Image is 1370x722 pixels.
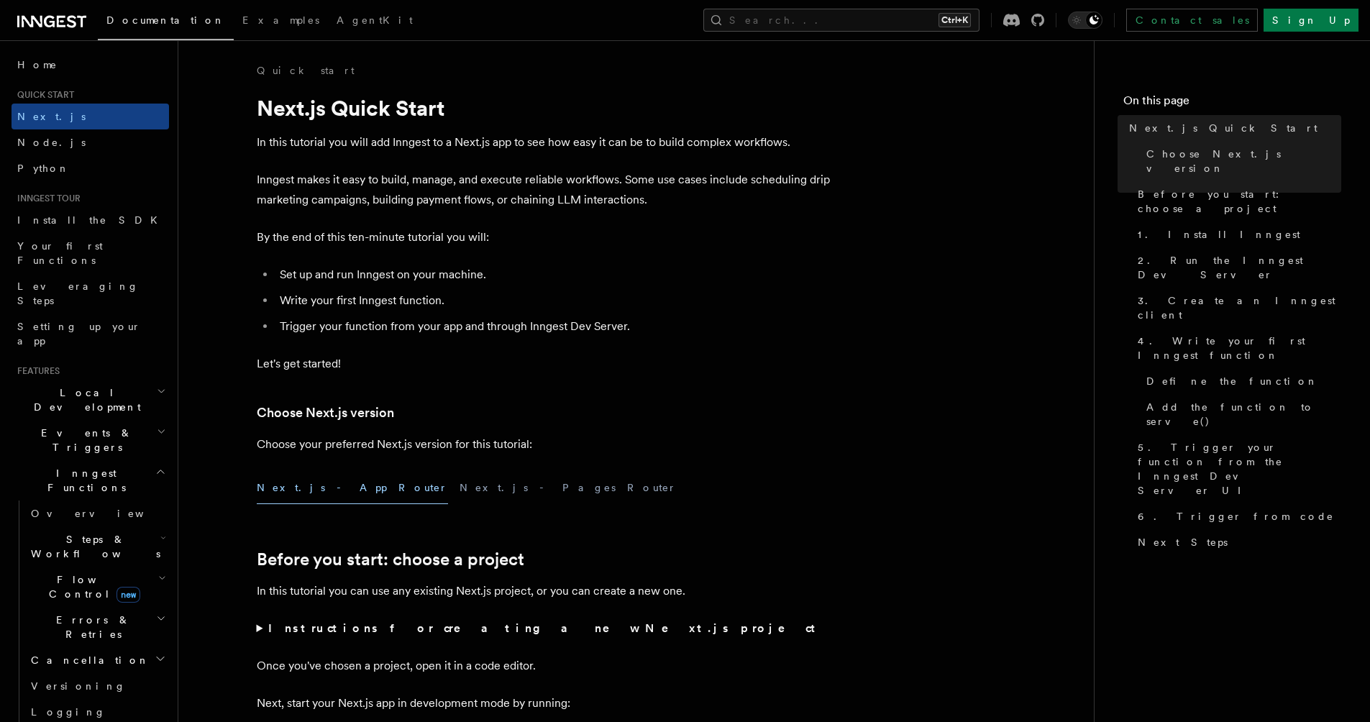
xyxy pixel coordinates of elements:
span: Before you start: choose a project [1138,187,1341,216]
span: Home [17,58,58,72]
span: Define the function [1146,374,1318,388]
button: Errors & Retries [25,607,169,647]
span: Choose Next.js version [1146,147,1341,175]
a: Choose Next.js version [1141,141,1341,181]
p: In this tutorial you can use any existing Next.js project, or you can create a new one. [257,581,832,601]
p: By the end of this ten-minute tutorial you will: [257,227,832,247]
a: 6. Trigger from code [1132,503,1341,529]
span: Your first Functions [17,240,103,266]
span: Inngest Functions [12,466,155,495]
p: Choose your preferred Next.js version for this tutorial: [257,434,832,454]
span: Quick start [12,89,74,101]
button: Search...Ctrl+K [703,9,979,32]
span: Steps & Workflows [25,532,160,561]
span: Overview [31,508,179,519]
span: Local Development [12,385,157,414]
button: Inngest Functions [12,460,169,501]
a: Your first Functions [12,233,169,273]
span: Add the function to serve() [1146,400,1341,429]
kbd: Ctrl+K [939,13,971,27]
a: Next Steps [1132,529,1341,555]
button: Steps & Workflows [25,526,169,567]
span: Inngest tour [12,193,81,204]
li: Set up and run Inngest on your machine. [275,265,832,285]
li: Trigger your function from your app and through Inngest Dev Server. [275,316,832,337]
h4: On this page [1123,92,1341,115]
span: 1. Install Inngest [1138,227,1300,242]
span: Next.js Quick Start [1129,121,1318,135]
span: Examples [242,14,319,26]
span: Node.js [17,137,86,148]
span: 3. Create an Inngest client [1138,293,1341,322]
a: Define the function [1141,368,1341,394]
a: Before you start: choose a project [257,549,524,570]
button: Flow Controlnew [25,567,169,607]
a: Choose Next.js version [257,403,394,423]
p: Once you've chosen a project, open it in a code editor. [257,656,832,676]
span: Versioning [31,680,126,692]
strong: Instructions for creating a new Next.js project [268,621,821,635]
span: Python [17,163,70,174]
a: Python [12,155,169,181]
a: Versioning [25,673,169,699]
a: Quick start [257,63,355,78]
button: Cancellation [25,647,169,673]
button: Toggle dark mode [1068,12,1102,29]
a: 4. Write your first Inngest function [1132,328,1341,368]
a: Before you start: choose a project [1132,181,1341,221]
li: Write your first Inngest function. [275,291,832,311]
a: Home [12,52,169,78]
a: Next.js [12,104,169,129]
span: AgentKit [337,14,413,26]
span: Next Steps [1138,535,1228,549]
p: Next, start your Next.js app in development mode by running: [257,693,832,713]
a: 5. Trigger your function from the Inngest Dev Server UI [1132,434,1341,503]
a: Examples [234,4,328,39]
span: 2. Run the Inngest Dev Server [1138,253,1341,282]
span: Flow Control [25,572,158,601]
a: AgentKit [328,4,421,39]
a: Install the SDK [12,207,169,233]
a: Setting up your app [12,314,169,354]
span: Leveraging Steps [17,280,139,306]
button: Events & Triggers [12,420,169,460]
span: Documentation [106,14,225,26]
a: Documentation [98,4,234,40]
a: Leveraging Steps [12,273,169,314]
span: Logging [31,706,106,718]
summary: Instructions for creating a new Next.js project [257,618,832,639]
a: 2. Run the Inngest Dev Server [1132,247,1341,288]
a: Next.js Quick Start [1123,115,1341,141]
span: Features [12,365,60,377]
span: Setting up your app [17,321,141,347]
span: Next.js [17,111,86,122]
p: In this tutorial you will add Inngest to a Next.js app to see how easy it can be to build complex... [257,132,832,152]
a: Contact sales [1126,9,1258,32]
span: 5. Trigger your function from the Inngest Dev Server UI [1138,440,1341,498]
span: 6. Trigger from code [1138,509,1334,524]
span: Events & Triggers [12,426,157,454]
a: Node.js [12,129,169,155]
span: 4. Write your first Inngest function [1138,334,1341,362]
span: new [117,587,140,603]
span: Errors & Retries [25,613,156,641]
button: Next.js - Pages Router [460,472,677,504]
a: 3. Create an Inngest client [1132,288,1341,328]
a: Overview [25,501,169,526]
a: Add the function to serve() [1141,394,1341,434]
span: Install the SDK [17,214,166,226]
button: Local Development [12,380,169,420]
a: 1. Install Inngest [1132,221,1341,247]
h1: Next.js Quick Start [257,95,832,121]
button: Next.js - App Router [257,472,448,504]
p: Inngest makes it easy to build, manage, and execute reliable workflows. Some use cases include sc... [257,170,832,210]
span: Cancellation [25,653,150,667]
p: Let's get started! [257,354,832,374]
a: Sign Up [1264,9,1358,32]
